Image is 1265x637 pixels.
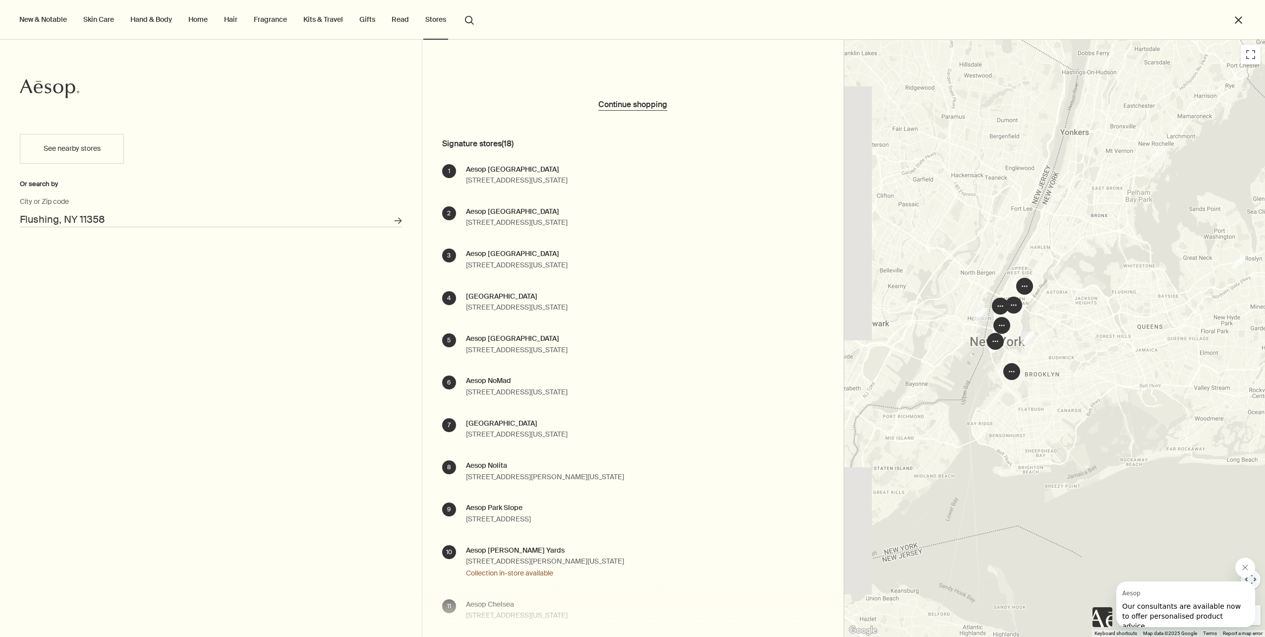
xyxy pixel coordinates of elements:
[442,164,456,178] div: 1
[466,503,531,513] div: Aesop Park Slope
[847,624,879,637] a: Open this area in Google Maps (opens a new window)
[81,13,116,26] a: Skin Care
[442,291,456,305] div: 4
[17,13,69,26] button: New & Notable
[186,13,210,26] a: Home
[390,13,411,26] a: Read
[20,79,79,99] svg: Aesop
[466,599,568,610] div: Aesop Chelsea
[1094,630,1137,637] button: Keyboard shortcuts
[252,13,289,26] a: Fragrance
[442,460,456,474] div: 8
[1143,631,1197,636] span: Map data ©2025 Google
[20,134,124,164] button: See nearby stores
[1116,581,1255,627] iframe: Message from Aesop
[6,21,124,49] span: Our consultants are available now to offer personalised product advice.
[442,376,456,389] div: 6
[1223,631,1263,636] a: Report a map error
[1203,631,1217,636] a: Terms
[847,624,879,637] img: Google
[442,545,456,559] div: 10
[466,206,568,217] div: Aesop [GEOGRAPHIC_DATA]
[466,545,624,556] div: Aesop [PERSON_NAME] Yards
[1232,255,1246,269] div: 20
[442,333,456,347] div: 5
[222,13,239,26] a: Hair
[1233,14,1244,26] button: Close the Menu
[442,503,456,516] div: 9
[20,179,402,190] div: Or search by
[466,333,568,344] div: Aesop [GEOGRAPHIC_DATA]
[442,418,456,432] div: 7
[1092,607,1112,627] iframe: no content
[466,376,568,386] div: Aesop NoMad
[442,249,456,262] div: 3
[442,206,456,220] div: 2
[466,418,568,429] div: [GEOGRAPHIC_DATA]
[466,291,568,302] div: [GEOGRAPHIC_DATA]
[357,13,377,26] a: Gifts
[1021,331,1035,345] div: 3
[460,10,478,29] button: Open search
[466,460,624,471] div: Aesop Nolita
[128,13,174,26] a: Hand & Body
[466,568,624,579] div: Collection in-store available
[442,599,456,613] div: 11
[20,79,79,101] a: Aesop
[1092,558,1255,627] div: Aesop says "Our consultants are available now to offer personalised product advice.". Open messag...
[1235,558,1255,577] iframe: Close message from Aesop
[466,249,568,259] div: Aesop [GEOGRAPHIC_DATA]
[974,308,987,321] div: 18
[598,99,667,111] button: Continue shopping
[423,13,448,26] button: Stores
[301,13,345,26] a: Kits & Travel
[442,134,844,153] strong: Signature stores ( 18 )
[466,164,568,175] div: Aesop [GEOGRAPHIC_DATA]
